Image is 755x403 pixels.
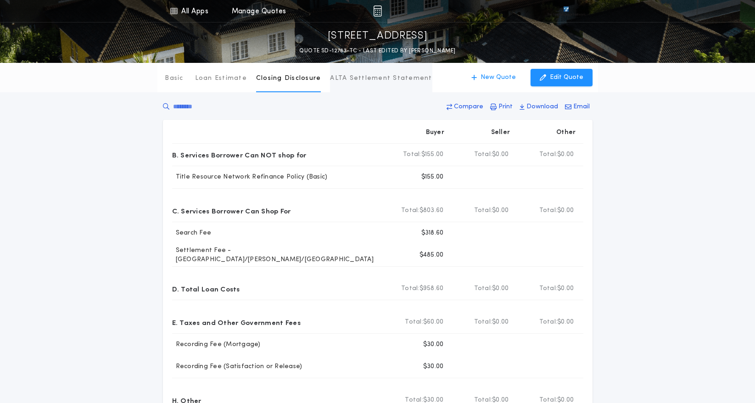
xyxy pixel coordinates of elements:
p: Recording Fee (Mortgage) [172,340,261,349]
p: Title Resource Network Refinance Policy (Basic) [172,173,328,182]
span: $0.00 [492,318,509,327]
p: Compare [454,102,483,112]
p: Recording Fee (Satisfaction or Release) [172,362,302,371]
p: Edit Quote [550,73,583,82]
p: New Quote [481,73,516,82]
p: Other [556,128,576,137]
button: New Quote [462,69,525,86]
span: $958.60 [419,284,444,293]
p: Loan Estimate [195,74,247,83]
span: $0.00 [557,318,574,327]
span: $60.00 [423,318,444,327]
p: E. Taxes and Other Government Fees [172,315,301,330]
p: QUOTE SD-12763-TC - LAST EDITED BY [PERSON_NAME] [299,46,455,56]
b: Total: [539,150,558,159]
p: Closing Disclosure [256,74,321,83]
p: ALTA Settlement Statement [330,74,432,83]
p: $318.60 [421,229,444,238]
p: B. Services Borrower Can NOT shop for [172,147,307,162]
p: Email [573,102,590,112]
p: Print [498,102,513,112]
p: $155.00 [421,173,444,182]
b: Total: [405,318,423,327]
button: Print [487,99,515,115]
p: D. Total Loan Costs [172,281,240,296]
span: $803.60 [419,206,444,215]
b: Total: [403,150,421,159]
p: $485.00 [419,251,444,260]
b: Total: [474,318,492,327]
b: Total: [401,284,419,293]
p: Basic [165,74,183,83]
button: Compare [444,99,486,115]
span: $0.00 [557,150,574,159]
p: Buyer [426,128,444,137]
b: Total: [539,206,558,215]
b: Total: [474,150,492,159]
img: vs-icon [547,6,585,16]
img: img [373,6,382,17]
p: Search Fee [172,229,212,238]
p: [STREET_ADDRESS] [328,29,428,44]
p: Download [526,102,558,112]
b: Total: [539,318,558,327]
p: Settlement Fee - [GEOGRAPHIC_DATA]/[PERSON_NAME]/[GEOGRAPHIC_DATA] [172,246,386,264]
p: $30.00 [423,340,444,349]
button: Email [562,99,593,115]
span: $0.00 [492,150,509,159]
p: $30.00 [423,362,444,371]
span: $0.00 [557,206,574,215]
button: Edit Quote [531,69,593,86]
b: Total: [474,206,492,215]
span: $0.00 [557,284,574,293]
b: Total: [474,284,492,293]
b: Total: [401,206,419,215]
span: $0.00 [492,206,509,215]
button: Download [517,99,561,115]
p: Seller [491,128,510,137]
span: $0.00 [492,284,509,293]
b: Total: [539,284,558,293]
span: $155.00 [421,150,444,159]
p: C. Services Borrower Can Shop For [172,203,291,218]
